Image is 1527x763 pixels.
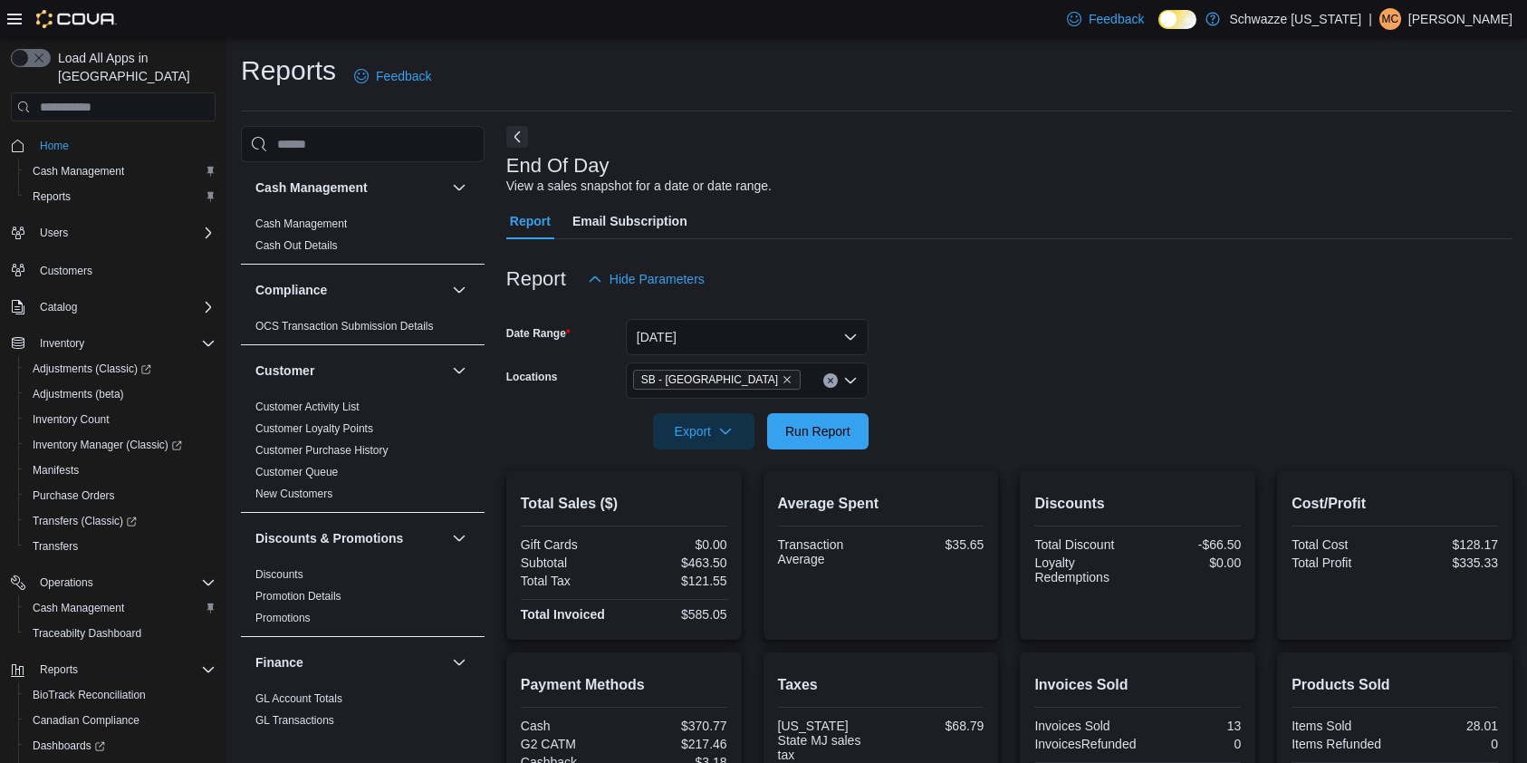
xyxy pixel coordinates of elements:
[241,53,336,89] h1: Reports
[255,488,332,500] a: New Customers
[255,179,368,197] h3: Cash Management
[255,281,327,299] h3: Compliance
[884,719,984,733] div: $68.79
[628,574,727,588] div: $121.55
[25,684,153,706] a: BioTrack Reconciliation
[1034,674,1241,696] h2: Invoices Sold
[25,510,144,532] a: Transfers (Classic)
[25,186,78,208] a: Reports
[255,612,311,624] a: Promotions
[25,684,216,706] span: BioTrack Reconciliation
[255,444,389,457] a: Customer Purchase History
[18,708,223,733] button: Canadian Compliance
[510,203,551,239] span: Report
[33,601,124,615] span: Cash Management
[782,374,792,385] button: Remove SB - Highlands from selection in this group
[25,597,216,619] span: Cash Management
[25,536,85,557] a: Transfers
[628,537,727,552] div: $0.00
[18,733,223,758] a: Dashboards
[25,160,131,182] a: Cash Management
[33,659,216,681] span: Reports
[255,217,347,230] a: Cash Management
[25,459,86,481] a: Manifests
[4,295,223,320] button: Catalog
[33,222,75,244] button: Users
[33,713,139,728] span: Canadian Compliance
[255,691,342,706] span: GL Account Totals
[18,682,223,708] button: BioTrack Reconciliation
[255,692,342,705] a: GL Account Totals
[448,177,470,198] button: Cash Management
[18,458,223,483] button: Manifests
[40,575,93,590] span: Operations
[255,465,338,479] span: Customer Queue
[33,362,151,376] span: Adjustments (Classic)
[51,49,216,85] span: Load All Apps in [GEOGRAPHIC_DATA]
[1089,10,1144,28] span: Feedback
[4,256,223,283] button: Customers
[506,126,528,148] button: Next
[1398,737,1498,751] div: 0
[25,434,189,456] a: Inventory Manager (Classic)
[255,713,334,728] span: GL Transactions
[25,510,216,532] span: Transfers (Classic)
[40,336,84,351] span: Inventory
[1292,493,1498,515] h2: Cost/Profit
[633,370,801,390] span: SB - Highlands
[33,333,216,354] span: Inventory
[33,572,216,594] span: Operations
[823,373,838,388] button: Clear input
[33,134,216,157] span: Home
[33,488,115,503] span: Purchase Orders
[241,688,485,739] div: Finance
[255,443,389,458] span: Customer Purchase History
[1369,8,1372,30] p: |
[33,572,101,594] button: Operations
[653,413,754,449] button: Export
[521,737,620,751] div: G2 CATM
[18,381,223,407] button: Adjustments (beta)
[1158,29,1159,30] span: Dark Mode
[506,370,558,384] label: Locations
[778,674,984,696] h2: Taxes
[241,396,485,512] div: Customer
[1034,737,1136,751] div: InvoicesRefunded
[4,132,223,159] button: Home
[581,261,712,297] button: Hide Parameters
[626,319,869,355] button: [DATE]
[33,258,216,281] span: Customers
[506,177,772,196] div: View a sales snapshot for a date or date range.
[18,159,223,184] button: Cash Management
[4,220,223,246] button: Users
[628,719,727,733] div: $370.77
[376,67,431,85] span: Feedback
[255,714,334,727] a: GL Transactions
[33,222,216,244] span: Users
[448,652,470,673] button: Finance
[255,400,360,414] span: Customer Activity List
[18,356,223,381] a: Adjustments (Classic)
[610,270,705,288] span: Hide Parameters
[25,536,216,557] span: Transfers
[25,710,216,731] span: Canadian Compliance
[25,358,216,380] span: Adjustments (Classic)
[33,412,110,427] span: Inventory Count
[255,217,347,231] span: Cash Management
[255,529,403,547] h3: Discounts & Promotions
[255,589,341,604] span: Promotion Details
[33,539,78,554] span: Transfers
[1292,555,1391,570] div: Total Profit
[1034,493,1241,515] h2: Discounts
[33,626,141,641] span: Traceabilty Dashboard
[40,662,78,677] span: Reports
[521,493,727,515] h2: Total Sales ($)
[521,607,605,622] strong: Total Invoiced
[18,595,223,621] button: Cash Management
[25,623,149,644] a: Traceabilty Dashboard
[448,360,470,381] button: Customer
[255,401,360,413] a: Customer Activity List
[25,597,131,619] a: Cash Management
[1060,1,1151,37] a: Feedback
[1143,737,1241,751] div: 0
